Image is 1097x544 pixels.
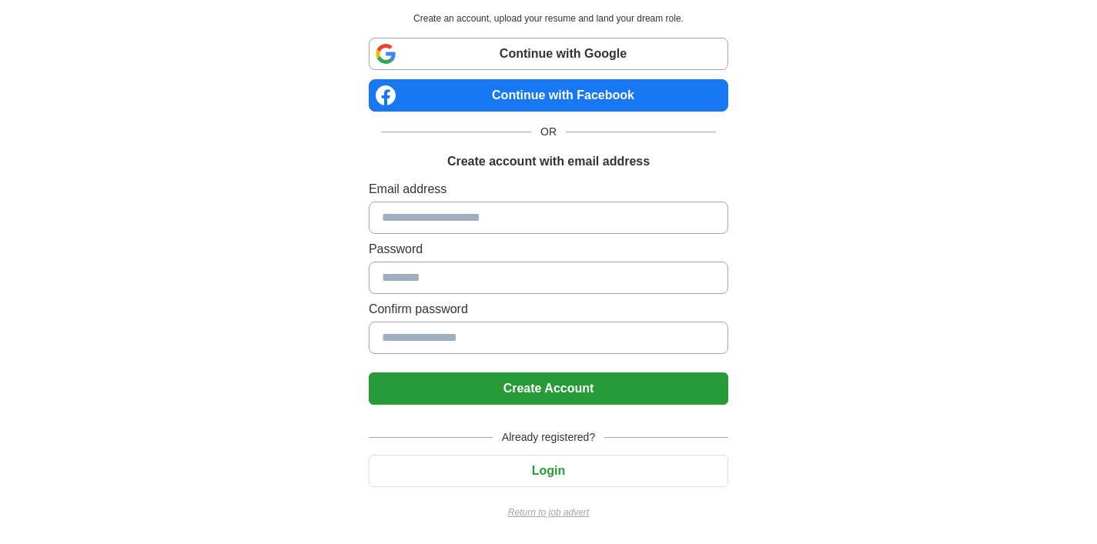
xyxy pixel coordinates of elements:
[369,300,728,319] label: Confirm password
[369,180,728,199] label: Email address
[369,506,728,519] a: Return to job advert
[369,240,728,259] label: Password
[493,429,604,446] span: Already registered?
[447,152,650,171] h1: Create account with email address
[369,372,728,405] button: Create Account
[369,464,728,477] a: Login
[369,455,728,487] button: Login
[369,38,728,70] a: Continue with Google
[369,79,728,112] a: Continue with Facebook
[372,12,725,25] p: Create an account, upload your resume and land your dream role.
[531,124,566,140] span: OR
